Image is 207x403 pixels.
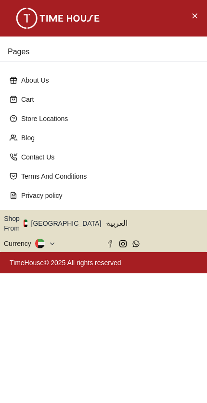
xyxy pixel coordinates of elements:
button: Close Menu [187,8,202,23]
a: Whatsapp [132,240,140,247]
p: Contact Us [21,152,194,162]
a: TimeHouse© 2025 All rights reserved [10,259,121,267]
p: Cart [21,95,194,104]
button: Shop From[GEOGRAPHIC_DATA] [4,214,108,233]
p: Terms And Conditions [21,171,194,181]
p: Privacy policy [21,191,194,200]
button: العربية [106,214,203,233]
div: Currency [4,239,35,248]
p: Blog [21,133,194,143]
img: ... [10,8,106,29]
p: About Us [21,75,194,85]
a: Instagram [119,240,127,247]
span: العربية [106,218,203,229]
p: Store Locations [21,114,194,123]
a: Facebook [106,240,114,247]
img: United Arab Emirates [24,220,27,227]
